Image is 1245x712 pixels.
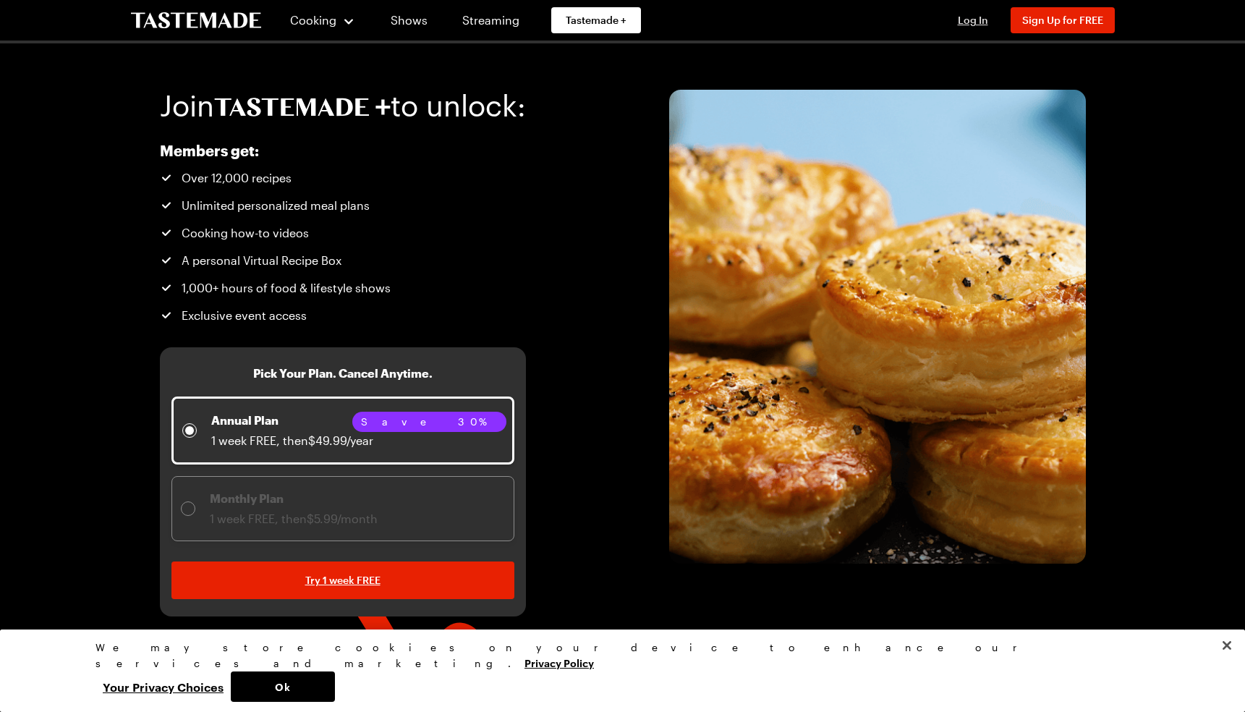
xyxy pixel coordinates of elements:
[182,197,370,214] span: Unlimited personalized meal plans
[95,671,231,702] button: Your Privacy Choices
[171,561,514,599] a: Try 1 week FREE
[131,12,261,29] a: To Tastemade Home Page
[160,90,526,122] h1: Join to unlock:
[182,307,307,324] span: Exclusive event access
[231,671,335,702] button: Ok
[160,142,484,159] h2: Members get:
[182,279,391,297] span: 1,000+ hours of food & lifestyle shows
[95,640,1137,671] div: We may store cookies on your device to enhance our services and marketing.
[566,13,626,27] span: Tastemade +
[253,365,433,382] h3: Pick Your Plan. Cancel Anytime.
[1011,7,1115,33] button: Sign Up for FREE
[211,433,373,447] span: 1 week FREE, then $49.99/year
[290,13,336,27] span: Cooking
[211,412,373,429] p: Annual Plan
[1022,14,1103,26] span: Sign Up for FREE
[95,640,1137,702] div: Privacy
[160,169,484,324] ul: Tastemade+ Annual subscription benefits
[1211,630,1243,661] button: Close
[944,13,1002,27] button: Log In
[361,415,498,428] span: Save 30%
[958,14,988,26] span: Log In
[182,252,341,269] span: A personal Virtual Recipe Box
[551,7,641,33] a: Tastemade +
[524,656,594,669] a: More information about your privacy, opens in a new tab
[182,224,309,242] span: Cooking how-to videos
[182,169,292,187] span: Over 12,000 recipes
[290,3,356,38] button: Cooking
[305,573,381,588] span: Try 1 week FREE
[210,490,378,507] p: Monthly Plan
[210,512,378,525] span: 1 week FREE, then $5.99/month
